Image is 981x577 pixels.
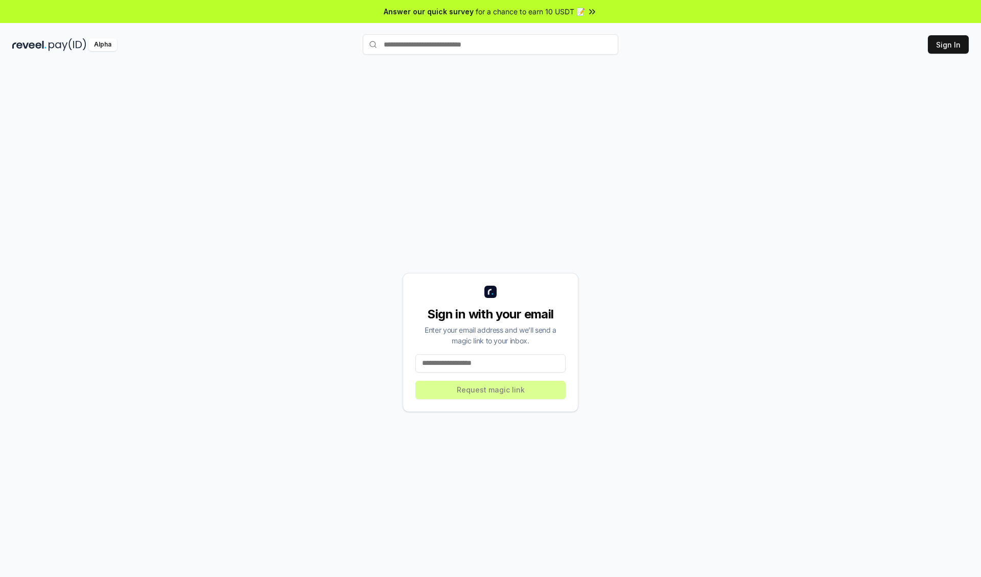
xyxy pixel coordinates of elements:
img: logo_small [484,286,497,298]
div: Alpha [88,38,117,51]
img: pay_id [49,38,86,51]
span: Answer our quick survey [384,6,474,17]
img: reveel_dark [12,38,46,51]
button: Sign In [928,35,969,54]
span: for a chance to earn 10 USDT 📝 [476,6,585,17]
div: Enter your email address and we’ll send a magic link to your inbox. [415,325,566,346]
div: Sign in with your email [415,306,566,322]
